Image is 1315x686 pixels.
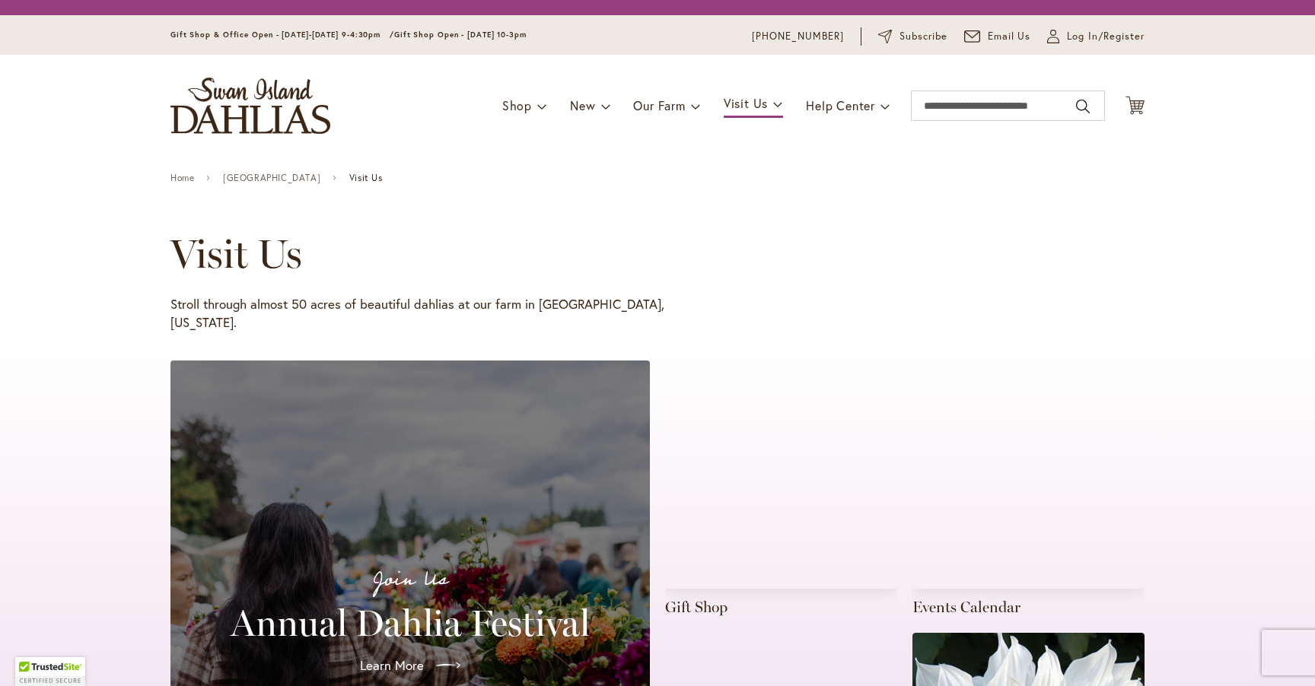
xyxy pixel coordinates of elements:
[1076,94,1090,119] button: Search
[502,97,532,113] span: Shop
[170,30,394,40] span: Gift Shop & Office Open - [DATE]-[DATE] 9-4:30pm /
[170,231,1100,277] h1: Visit Us
[878,29,947,44] a: Subscribe
[752,29,844,44] a: [PHONE_NUMBER]
[223,173,320,183] a: [GEOGRAPHIC_DATA]
[189,602,632,644] h2: Annual Dahlia Festival
[394,30,527,40] span: Gift Shop Open - [DATE] 10-3pm
[170,295,665,332] p: Stroll through almost 50 acres of beautiful dahlias at our farm in [GEOGRAPHIC_DATA], [US_STATE].
[1067,29,1145,44] span: Log In/Register
[899,29,947,44] span: Subscribe
[570,97,595,113] span: New
[360,656,424,675] span: Learn More
[964,29,1031,44] a: Email Us
[349,173,383,183] span: Visit Us
[988,29,1031,44] span: Email Us
[633,97,685,113] span: Our Farm
[15,657,85,686] div: TrustedSite Certified
[170,78,330,134] a: store logo
[724,95,768,111] span: Visit Us
[1047,29,1145,44] a: Log In/Register
[170,173,194,183] a: Home
[189,564,632,595] p: Join Us
[806,97,875,113] span: Help Center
